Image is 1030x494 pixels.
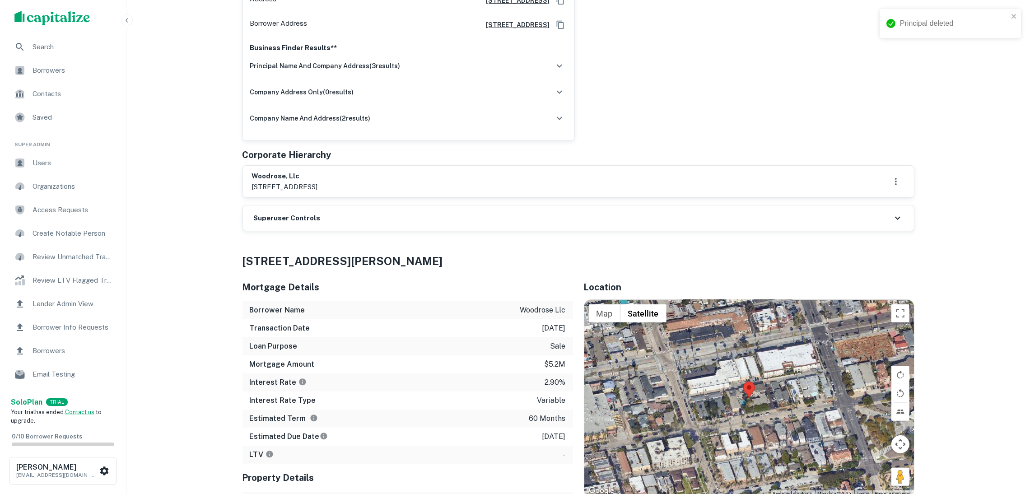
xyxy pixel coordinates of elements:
li: Super Admin [7,130,119,152]
span: 0 / 10 Borrower Requests [12,433,82,440]
a: Search [7,36,119,58]
a: [STREET_ADDRESS] [479,20,550,30]
a: Users [7,152,119,174]
h6: Borrower Name [250,305,305,316]
h6: company address only ( 0 results) [250,87,354,97]
h6: Loan Purpose [250,341,298,352]
img: capitalize-logo.png [14,11,90,25]
a: Borrowers [7,340,119,362]
h6: Estimated Due Date [250,431,328,442]
h5: Property Details [242,471,573,485]
svg: Estimate is based on a standard schedule for this type of loan. [320,432,328,440]
p: [STREET_ADDRESS] [252,182,318,192]
span: Your trial has ended. to upgrade. [11,409,102,424]
span: Review Unmatched Transactions [33,252,113,262]
p: Business Finder Results** [250,42,567,53]
span: Borrowers [33,345,113,356]
button: Map camera controls [891,435,909,453]
div: TRIAL [46,398,68,406]
h6: Mortgage Amount [250,359,315,370]
a: Access Requests [7,199,119,221]
p: variable [537,395,566,406]
span: Saved [33,112,113,123]
button: Show street map [589,304,620,322]
svg: LTVs displayed on the website are for informational purposes only and may be reported incorrectly... [266,450,274,458]
h5: Location [584,280,914,294]
a: Email Analytics [7,387,119,409]
a: Borrower Info Requests [7,317,119,338]
p: [DATE] [542,323,566,334]
span: Access Requests [33,205,113,215]
button: [PERSON_NAME][EMAIL_ADDRESS][DOMAIN_NAME] [9,457,117,485]
span: Lender Admin View [33,298,113,309]
span: Borrower Info Requests [33,322,113,333]
h6: principal name and company address ( 3 results) [250,61,401,71]
a: Contact us [65,409,94,415]
span: Review LTV Flagged Transactions [33,275,113,286]
button: close [1011,13,1017,21]
p: [EMAIL_ADDRESS][DOMAIN_NAME] [16,471,98,479]
p: Borrower Address [250,18,308,32]
h6: LTV [250,449,274,460]
button: Rotate map counterclockwise [891,384,909,402]
button: Tilt map [891,403,909,421]
h6: [PERSON_NAME] [16,464,98,471]
a: Borrowers [7,60,119,81]
div: Principal deleted [900,18,1008,29]
span: Borrowers [33,65,113,76]
span: Contacts [33,89,113,99]
button: Toggle fullscreen view [891,304,909,322]
h5: Mortgage Details [242,280,573,294]
h6: Estimated Term [250,413,318,424]
button: Drag Pegman onto the map to open Street View [891,468,909,486]
strong: Solo Plan [11,398,42,406]
a: Review LTV Flagged Transactions [7,270,119,291]
h6: Superuser Controls [254,213,321,224]
iframe: Chat Widget [985,422,1030,465]
button: Copy Address [554,18,567,32]
h4: [STREET_ADDRESS][PERSON_NAME] [242,253,914,269]
p: woodrose llc [520,305,566,316]
button: Show satellite imagery [620,304,666,322]
span: Email Testing [33,369,113,380]
h5: Corporate Hierarchy [242,148,331,162]
div: Review Unmatched Transactions [7,246,119,268]
a: Contacts [7,83,119,105]
span: Search [33,42,113,52]
a: SoloPlan [11,397,42,408]
a: Lender Admin View [7,293,119,315]
a: Organizations [7,176,119,197]
svg: Term is based on a standard schedule for this type of loan. [310,414,318,422]
p: 2.90% [545,377,566,388]
a: Saved [7,107,119,128]
a: Email Testing [7,364,119,385]
button: Rotate map clockwise [891,366,909,384]
p: [DATE] [542,431,566,442]
svg: The interest rates displayed on the website are for informational purposes only and may be report... [298,378,307,386]
h6: Interest Rate [250,377,307,388]
p: - [563,449,566,460]
span: Users [33,158,113,168]
h6: company name and address ( 2 results) [250,113,371,123]
span: Organizations [33,181,113,192]
h6: woodrose, llc [252,171,318,182]
a: Create Notable Person [7,223,119,244]
p: $5.2m [545,359,566,370]
span: Create Notable Person [33,228,113,239]
h6: Transaction Date [250,323,310,334]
